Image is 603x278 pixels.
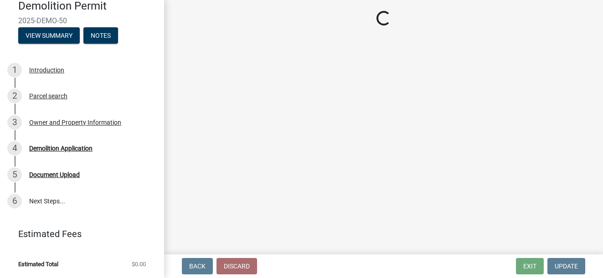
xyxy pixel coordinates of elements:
span: 2025-DEMO-50 [18,16,146,25]
wm-modal-confirm: Notes [83,32,118,40]
span: Update [555,263,578,270]
span: Back [189,263,206,270]
div: Owner and Property Information [29,119,121,126]
div: 5 [7,167,22,182]
button: Notes [83,27,118,44]
div: Document Upload [29,172,80,178]
wm-modal-confirm: Summary [18,32,80,40]
div: 6 [7,194,22,208]
span: Estimated Total [18,261,58,267]
span: $0.00 [132,261,146,267]
div: Parcel search [29,93,67,99]
button: Exit [516,258,544,274]
div: 3 [7,115,22,130]
button: Discard [216,258,257,274]
div: 2 [7,89,22,103]
a: Estimated Fees [7,225,149,243]
button: View Summary [18,27,80,44]
div: 1 [7,63,22,77]
div: Introduction [29,67,64,73]
div: Demolition Application [29,145,93,152]
div: 4 [7,141,22,156]
button: Update [547,258,585,274]
button: Back [182,258,213,274]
